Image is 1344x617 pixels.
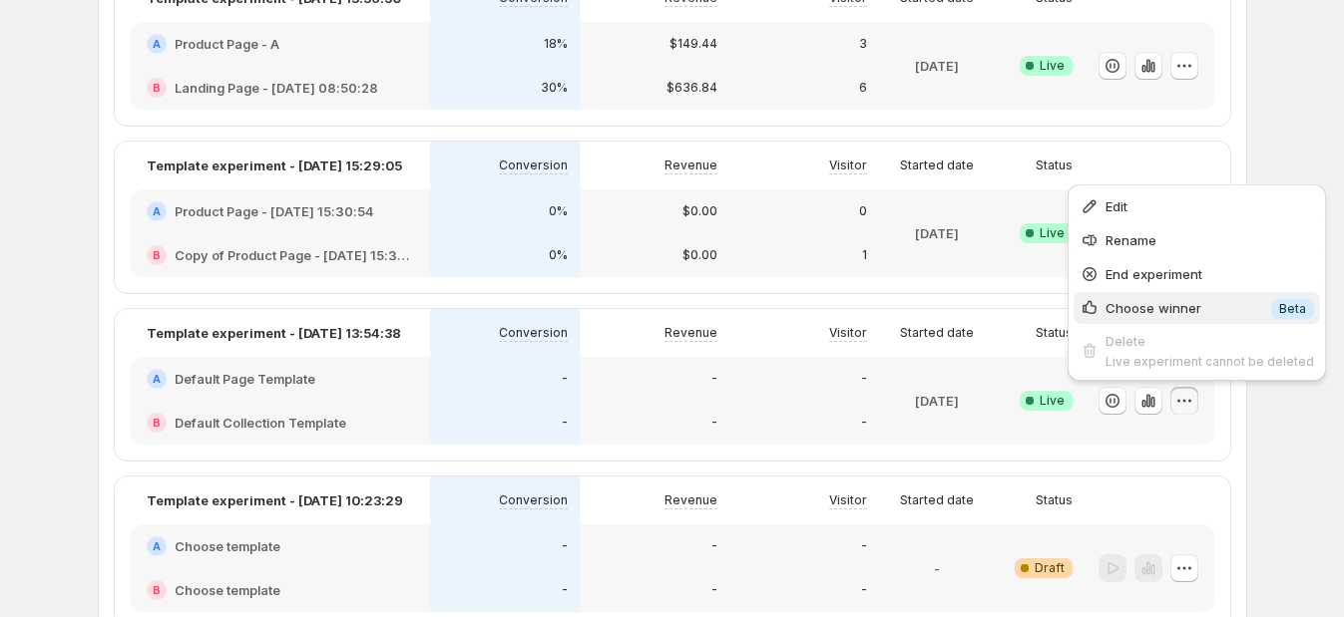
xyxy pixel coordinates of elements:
p: - [861,538,867,554]
p: $0.00 [682,203,717,219]
p: 30% [541,80,568,96]
h2: A [153,373,161,385]
h2: Choose template [175,536,280,556]
p: Template experiment - [DATE] 13:54:38 [147,323,401,343]
button: Rename [1074,224,1320,256]
p: Template experiment - [DATE] 10:23:29 [147,490,403,510]
p: 0% [549,247,568,263]
p: Conversion [499,492,568,508]
h2: A [153,540,161,552]
span: Live [1040,225,1065,241]
p: - [562,415,568,431]
p: 0% [549,203,568,219]
span: Beta [1279,301,1306,317]
h2: A [153,38,161,50]
p: [DATE] [915,223,959,243]
div: Delete [1106,331,1314,351]
p: Started date [900,325,974,341]
p: Revenue [665,157,717,173]
h2: Choose template [175,580,280,600]
p: - [861,415,867,431]
p: [DATE] [915,56,959,76]
p: Conversion [499,157,568,173]
p: - [711,415,717,431]
button: Edit [1074,190,1320,222]
p: Revenue [665,325,717,341]
h2: Default Collection Template [175,413,346,433]
p: Started date [900,157,974,173]
p: 3 [859,36,867,52]
p: - [861,582,867,598]
p: - [562,582,568,598]
span: Choose winner [1106,300,1201,316]
h2: Landing Page - [DATE] 08:50:28 [175,78,378,98]
p: - [861,371,867,387]
p: Status [1036,325,1073,341]
button: Choose winnerInfoBeta [1074,292,1320,324]
p: 1 [862,247,867,263]
h2: Default Page Template [175,369,315,389]
p: Visitor [829,325,867,341]
h2: Copy of Product Page - [DATE] 15:30:54 [175,245,414,265]
p: - [562,371,568,387]
p: - [562,538,568,554]
span: Draft [1035,560,1065,576]
p: 0 [859,203,867,219]
p: 6 [859,80,867,96]
p: $0.00 [682,247,717,263]
button: DeleteLive experiment cannot be deleted [1074,326,1320,375]
span: End experiment [1106,266,1202,282]
p: - [934,558,940,578]
p: - [711,371,717,387]
h2: B [153,417,161,429]
button: End experiment [1074,258,1320,290]
span: Rename [1106,232,1156,248]
p: - [711,582,717,598]
h2: Product Page - [DATE] 15:30:54 [175,201,373,221]
p: Revenue [665,492,717,508]
p: $149.44 [670,36,717,52]
p: Started date [900,492,974,508]
span: Live [1040,393,1065,409]
p: Visitor [829,492,867,508]
h2: A [153,205,161,217]
span: Edit [1106,198,1127,214]
h2: Product Page - A [175,34,279,54]
p: Conversion [499,325,568,341]
h2: B [153,249,161,261]
p: - [711,538,717,554]
p: [DATE] [915,391,959,411]
p: 18% [544,36,568,52]
p: Status [1036,157,1073,173]
h2: B [153,584,161,596]
p: Visitor [829,157,867,173]
p: $636.84 [667,80,717,96]
p: Template experiment - [DATE] 15:29:05 [147,155,402,175]
span: Live [1040,58,1065,74]
h2: B [153,82,161,94]
span: Live experiment cannot be deleted [1106,354,1314,369]
p: Status [1036,492,1073,508]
